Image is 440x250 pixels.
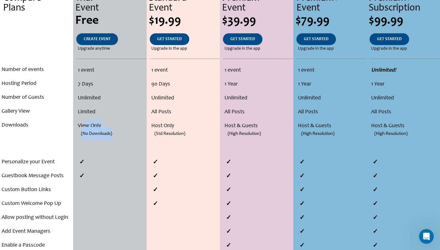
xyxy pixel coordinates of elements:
div: $79.99 [295,15,367,27]
strong: Unlimited! [371,68,396,73]
li: 1 Year [371,77,438,91]
a: GET STARTED [296,33,336,45]
li: Personalize your Event [2,155,72,169]
li: 1 event [298,64,365,77]
li: Allow posting without Login [2,211,72,225]
span: Upgrade in the app [371,45,407,52]
li: Custom Welcome Pop Up [2,197,72,211]
span: CREATE EVENT [84,37,111,41]
span: GET STARTED [377,37,402,41]
li: Host & Guests [371,119,438,133]
span: . [36,37,37,41]
li: Limited [78,105,145,119]
li: Guestbook Message Posts [2,169,72,183]
li: Unlimited [224,91,291,105]
div: $19.99 [149,15,220,27]
li: Host Only [151,119,218,133]
iframe: Intercom live chat [419,229,434,244]
li: Custom Button Links [2,183,72,197]
li: 1 event [151,64,218,77]
li: View Only [78,119,145,133]
li: Host & Guests [224,119,291,133]
li: Unlimited [151,91,218,105]
li: 1 event [224,64,291,77]
li: 1 event [78,64,145,77]
li: All Posts [298,105,365,119]
li: Number of Guests [2,91,72,105]
a: . [29,33,45,45]
span: Upgrade in the app [224,45,260,52]
span: GET STARTED [230,37,255,41]
li: Gallery View [2,105,72,119]
li: All Posts [224,105,291,119]
span: Upgrade in the app [298,45,334,52]
div: $99.99 [369,15,440,27]
li: 1 Year [224,77,291,91]
li: Number of events [2,63,72,77]
a: CREATE EVENT [76,33,118,45]
span: . [35,15,38,27]
li: 7 Days [78,77,145,91]
span: GET STARTED [304,37,329,41]
span: (No Downloads) [81,127,112,141]
li: Unlimited [78,91,145,105]
li: Host & Guests [298,119,365,133]
span: (High Resolution) [301,127,334,141]
span: (Std Resolution) [154,127,185,141]
div: Free [75,15,146,27]
div: $39.99 [222,15,293,27]
a: GET STARTED [150,33,189,45]
span: Upgrade anytime [78,45,110,52]
li: Add Event Managers [2,225,72,239]
li: All Posts [151,105,218,119]
span: GET STARTED [157,37,182,41]
a: GET STARTED [223,33,262,45]
li: 1 Year [298,77,365,91]
span: . [36,47,37,51]
span: Upgrade in the app [151,45,187,52]
a: GET STARTED [370,33,409,45]
li: 90 Days [151,77,218,91]
li: Unlimited [298,91,365,105]
li: Hosting Period [2,77,72,91]
span: (High Resolution) [228,127,261,141]
li: Unlimited [371,91,438,105]
li: All Posts [371,105,438,119]
li: Downloads [2,119,72,132]
span: (High Resolution) [374,127,408,141]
